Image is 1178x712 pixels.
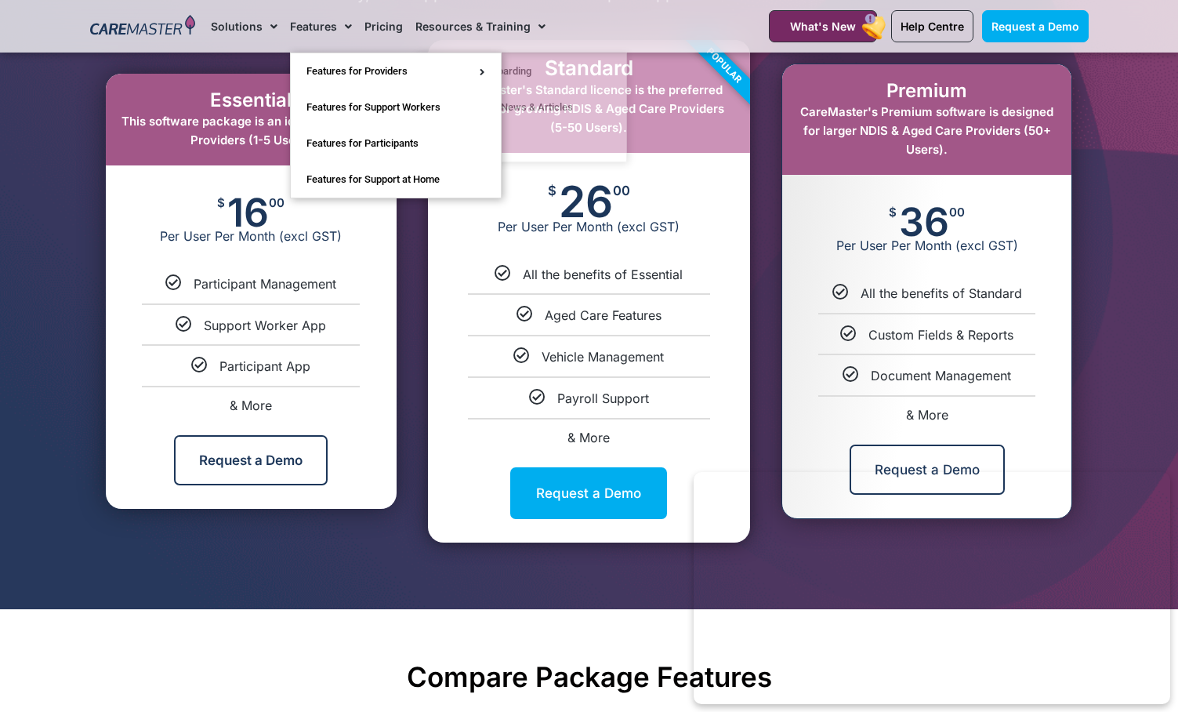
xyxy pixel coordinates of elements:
[891,10,973,42] a: Help Centre
[798,80,1056,103] h2: Premium
[230,398,272,413] span: & More
[106,228,397,244] span: Per User Per Month (excl GST)
[949,206,965,218] span: 00
[219,358,310,374] span: Participant App
[559,184,613,219] span: 26
[613,184,630,198] span: 00
[861,285,1022,301] span: All the benefits of Standard
[548,184,556,198] span: $
[121,89,381,112] h2: Essential
[428,219,750,234] span: Per User Per Month (excl GST)
[790,20,856,33] span: What's New
[90,660,1089,693] h2: Compare Package Features
[523,267,683,282] span: All the benefits of Essential
[567,430,610,445] span: & More
[415,53,627,162] ul: Resources & Training
[868,327,1013,343] span: Custom Fields & Reports
[991,20,1079,33] span: Request a Demo
[871,368,1011,383] span: Document Management
[901,20,964,33] span: Help Centre
[510,467,667,519] a: Request a Demo
[557,391,649,406] span: Payroll Support
[982,10,1089,42] a: Request a Demo
[850,445,1005,495] a: Request a Demo
[899,206,949,238] span: 36
[889,206,897,218] span: $
[121,114,380,147] span: This software package is an ideal fit for small Providers (1-5 Users)
[227,197,269,228] span: 16
[269,197,285,209] span: 00
[542,349,664,365] span: Vehicle Management
[291,125,501,162] a: Features for Participants
[416,53,626,89] a: Training & Onboarding
[194,276,336,292] span: Participant Management
[545,307,661,323] span: Aged Care Features
[694,472,1170,704] iframe: Popup CTA
[769,10,877,42] a: What's New
[90,15,196,38] img: CareMaster Logo
[416,125,626,162] a: Help Centre
[782,238,1071,253] span: Per User Per Month (excl GST)
[217,197,225,209] span: $
[204,318,326,333] span: Support Worker App
[291,53,501,89] a: Features for Providers
[290,53,502,198] ul: Features
[800,104,1053,157] span: CareMaster's Premium software is designed for larger NDIS & Aged Care Providers (50+ Users).
[174,435,328,485] a: Request a Demo
[906,407,948,423] span: & More
[416,89,626,125] a: NDIS Software News & Articles
[291,89,501,125] a: Features for Support Workers
[291,162,501,198] a: Features for Support at Home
